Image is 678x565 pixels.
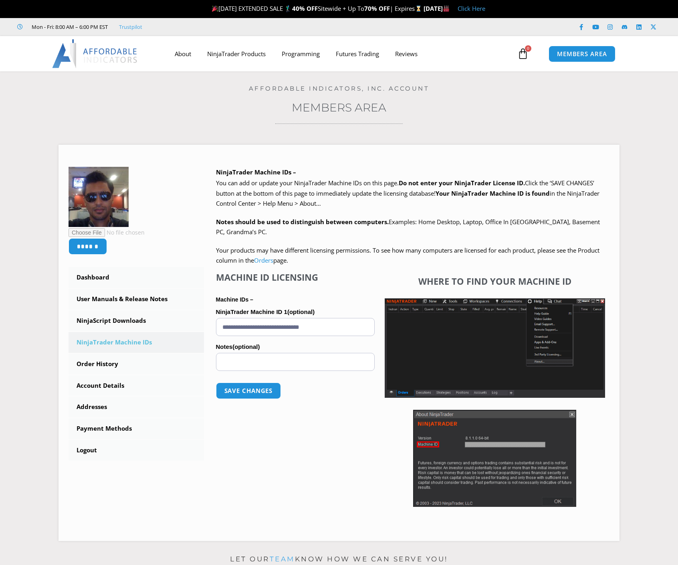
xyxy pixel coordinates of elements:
span: [DATE] EXTENDED SALE 🏌️‍♂️ Sitewide + Up To | Expires [210,4,423,12]
a: User Manuals & Release Notes [69,289,204,310]
span: 0 [525,45,531,52]
strong: Your NinjaTrader Machine ID is found [436,189,550,197]
span: Mon - Fri: 8:00 AM – 6:00 PM EST [30,22,108,32]
a: 0 [505,42,541,65]
a: NinjaScript Downloads [69,310,204,331]
a: Account Details [69,375,204,396]
a: Logout [69,440,204,461]
a: Payment Methods [69,418,204,439]
a: Trustpilot [119,22,142,32]
span: (optional) [287,308,315,315]
span: Examples: Home Desktop, Laptop, Office In [GEOGRAPHIC_DATA], Basement PC, Grandma’s PC. [216,218,600,236]
a: Affordable Indicators, Inc. Account [249,85,430,92]
a: Click Here [458,4,485,12]
img: d2757b4d1ca3841de2c39d7b30dbad46a91158f8dab8af5ffe94771544c848b2 [69,167,129,227]
a: MEMBERS AREA [549,46,615,62]
span: You can add or update your NinjaTrader Machine IDs on this page. [216,179,399,187]
a: NinjaTrader Machine IDs [69,332,204,353]
img: ⌛ [416,6,422,12]
nav: Menu [167,45,515,63]
a: Dashboard [69,267,204,288]
a: Reviews [387,45,426,63]
strong: [DATE] [424,4,450,12]
label: Notes [216,341,375,353]
a: Futures Trading [328,45,387,63]
img: LogoAI | Affordable Indicators – NinjaTrader [52,39,138,68]
img: 🏭 [443,6,449,12]
h4: Machine ID Licensing [216,272,375,282]
a: Orders [254,256,273,264]
h4: Where to find your Machine ID [385,276,605,286]
strong: 40% OFF [292,4,318,12]
strong: 70% OFF [364,4,390,12]
a: NinjaTrader Products [199,45,274,63]
b: Do not enter your NinjaTrader License ID. [399,179,525,187]
span: Click the ‘SAVE CHANGES’ button at the bottom of this page to immediately update the licensing da... [216,179,599,207]
strong: Notes should be used to distinguish between computers. [216,218,389,226]
a: team [270,555,295,563]
img: 🎉 [212,6,218,12]
span: (optional) [232,343,260,350]
span: MEMBERS AREA [557,51,607,57]
a: Members Area [292,101,386,114]
a: Addresses [69,397,204,417]
strong: Machine IDs – [216,296,253,303]
a: Programming [274,45,328,63]
a: About [167,45,199,63]
b: NinjaTrader Machine IDs – [216,168,296,176]
a: Order History [69,354,204,375]
label: NinjaTrader Machine ID 1 [216,306,375,318]
nav: Account pages [69,267,204,461]
img: Screenshot 2025-01-17 114931 | Affordable Indicators – NinjaTrader [413,410,576,507]
img: Screenshot 2025-01-17 1155544 | Affordable Indicators – NinjaTrader [385,298,605,398]
button: Save changes [216,383,281,399]
span: Your products may have different licensing permissions. To see how many computers are licensed fo... [216,246,599,265]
